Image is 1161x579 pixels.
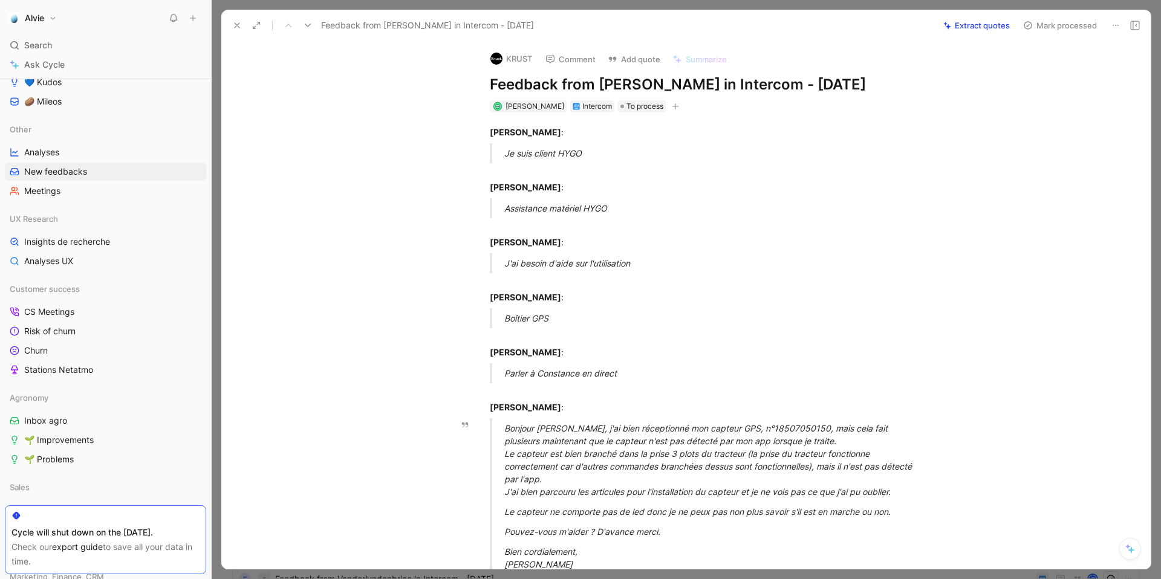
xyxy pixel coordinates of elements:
[490,168,908,193] div: :
[485,50,538,68] button: logoKRUST
[10,481,30,493] span: Sales
[52,542,103,552] a: export guide
[24,344,48,357] span: Churn
[24,57,65,72] span: Ask Cycle
[24,76,62,88] span: 💙 Kudos
[504,147,923,160] div: Je suis client HYGO
[490,126,908,138] div: :
[618,100,666,112] div: To process
[5,73,206,91] a: 💙 Kudos
[24,95,62,108] span: 🥔 Mileos
[24,364,93,376] span: Stations Netatmo
[540,51,601,68] button: Comment
[626,100,663,112] span: To process
[1018,17,1102,34] button: Mark processed
[10,392,48,404] span: Agronomy
[24,166,87,178] span: New feedbacks
[5,163,206,181] a: New feedbacks
[5,322,206,340] a: Risk of churn
[321,18,534,33] span: Feedback from [PERSON_NAME] in Intercom - [DATE]
[5,389,206,468] div: AgronomyInbox agro🌱 Improvements🌱 Problems
[490,333,908,358] div: :
[490,292,561,302] strong: [PERSON_NAME]
[5,10,60,27] button: AlvieAlvie
[504,257,923,270] div: J'ai besoin d'aide sur l'utilisation
[490,402,561,412] strong: [PERSON_NAME]
[5,36,206,54] div: Search
[24,434,94,446] span: 🌱 Improvements
[5,478,206,558] div: SalesFiabilité des recommandationsEngagement / PrixUtilisation / Prise en main
[490,237,561,247] strong: [PERSON_NAME]
[5,412,206,430] a: Inbox agro
[5,143,206,161] a: Analyses
[5,233,206,251] a: Insights de recherche
[11,540,200,569] div: Check our to save all your data in time.
[5,280,206,379] div: Customer successCS MeetingsRisk of churnChurnStations Netatmo
[504,422,923,498] div: Bonjour [PERSON_NAME], j'ai bien réceptionné mon capteur GPS, n°18507050150, mais cela fait plusi...
[938,17,1015,34] button: Extract quotes
[5,501,206,519] a: Fiabilité des recommandations
[5,303,206,321] a: CS Meetings
[504,202,923,215] div: Assistance matériel HYGO
[490,347,561,357] strong: [PERSON_NAME]
[5,92,206,111] a: 🥔 Mileos
[686,54,727,65] span: Summarize
[5,120,206,200] div: OtherAnalysesNew feedbacksMeetings
[506,102,564,111] span: [PERSON_NAME]
[10,123,31,135] span: Other
[5,56,206,74] a: Ask Cycle
[5,361,206,379] a: Stations Netatmo
[8,12,20,24] img: Alvie
[667,51,732,68] button: Summarize
[24,325,76,337] span: Risk of churn
[504,525,923,538] div: Pouvez-vous m'aider ? D'avance merci.
[5,120,206,138] div: Other
[24,415,67,427] span: Inbox agro
[10,283,80,295] span: Customer success
[490,75,908,94] h1: Feedback from [PERSON_NAME] in Intercom - [DATE]
[490,127,561,137] strong: [PERSON_NAME]
[504,312,923,325] div: Boîtier GPS
[24,504,145,516] span: Fiabilité des recommandations
[24,146,59,158] span: Analyses
[490,182,561,192] strong: [PERSON_NAME]
[24,185,60,197] span: Meetings
[5,389,206,407] div: Agronomy
[504,367,923,380] div: Parler à Constance en direct
[24,255,73,267] span: Analyses UX
[24,236,110,248] span: Insights de recherche
[494,103,501,110] img: avatar
[25,13,44,24] h1: Alvie
[5,450,206,468] a: 🌱 Problems
[5,210,206,270] div: UX ResearchInsights de rechercheAnalyses UX
[5,252,206,270] a: Analyses UX
[5,478,206,496] div: Sales
[24,306,74,318] span: CS Meetings
[5,182,206,200] a: Meetings
[504,505,923,518] div: Le capteur ne comporte pas de led donc je ne peux pas non plus savoir s'il est en marche ou non.
[5,280,206,298] div: Customer success
[5,341,206,360] a: Churn
[582,100,612,112] div: Intercom
[602,51,666,68] button: Add quote
[10,213,58,225] span: UX Research
[24,38,52,53] span: Search
[5,210,206,228] div: UX Research
[490,278,908,303] div: :
[5,431,206,449] a: 🌱 Improvements
[24,453,74,465] span: 🌱 Problems
[490,388,908,413] div: :
[490,53,502,65] img: logo
[11,525,200,540] div: Cycle will shut down on the [DATE].
[490,223,908,248] div: :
